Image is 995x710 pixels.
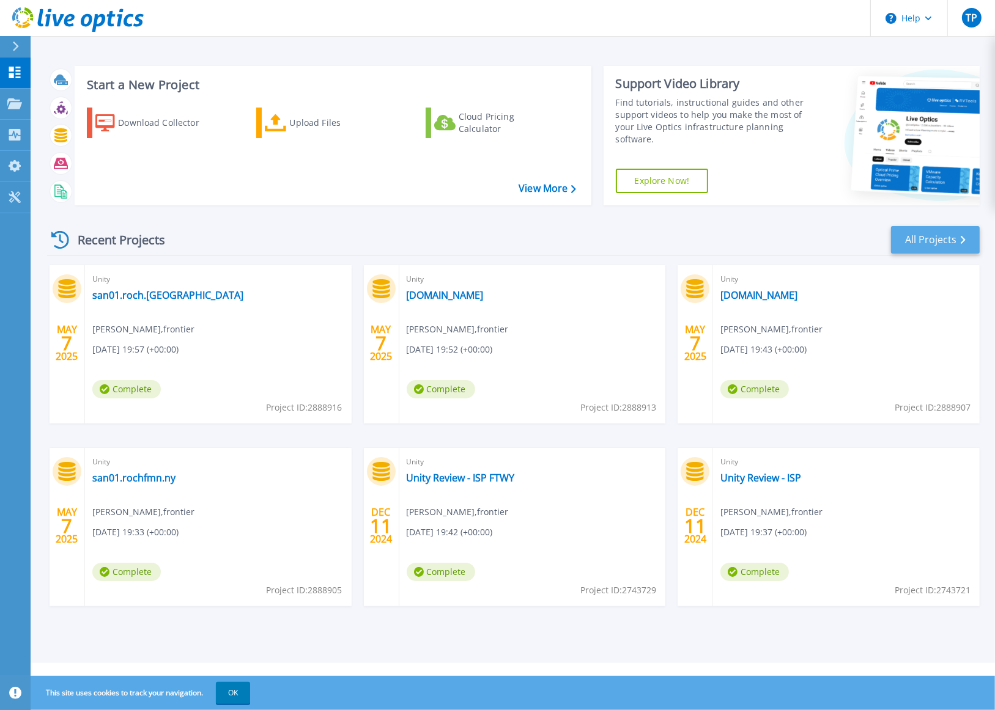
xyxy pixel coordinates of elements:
[370,521,392,531] span: 11
[55,321,78,365] div: MAY 2025
[118,111,216,135] div: Download Collector
[290,111,388,135] div: Upload Files
[720,505,823,519] span: [PERSON_NAME] , frontier
[720,455,972,469] span: Unity
[720,380,789,398] span: Complete
[684,321,707,365] div: MAY 2025
[720,289,797,301] a: [DOMAIN_NAME]
[580,401,656,414] span: Project ID: 2888913
[720,563,789,581] span: Complete
[720,525,807,539] span: [DATE] 19:37 (+00:00)
[92,273,344,286] span: Unity
[720,273,972,286] span: Unity
[720,343,807,356] span: [DATE] 19:43 (+00:00)
[369,503,393,548] div: DEC 2024
[407,472,515,484] a: Unity Review - ISP FTWY
[407,273,659,286] span: Unity
[92,505,194,519] span: [PERSON_NAME] , frontier
[720,323,823,336] span: [PERSON_NAME] , frontier
[720,472,801,484] a: Unity Review - ISP
[616,97,805,145] div: Find tutorials, instructional guides and other support videos to help you make the most of your L...
[92,380,161,398] span: Complete
[895,584,971,597] span: Project ID: 2743721
[92,563,161,581] span: Complete
[684,521,706,531] span: 11
[61,338,72,348] span: 7
[92,455,344,469] span: Unity
[256,108,393,138] a: Upload Files
[684,503,707,548] div: DEC 2024
[407,323,509,336] span: [PERSON_NAME] , frontier
[34,682,250,704] span: This site uses cookies to track your navigation.
[891,226,980,254] a: All Projects
[61,521,72,531] span: 7
[369,321,393,365] div: MAY 2025
[216,682,250,704] button: OK
[267,401,342,414] span: Project ID: 2888916
[92,289,243,301] a: san01.roch.[GEOGRAPHIC_DATA]
[267,584,342,597] span: Project ID: 2888905
[895,401,971,414] span: Project ID: 2888907
[407,563,475,581] span: Complete
[92,323,194,336] span: [PERSON_NAME] , frontier
[426,108,562,138] a: Cloud Pricing Calculator
[87,108,223,138] a: Download Collector
[407,455,659,469] span: Unity
[407,380,475,398] span: Complete
[407,289,484,301] a: [DOMAIN_NAME]
[407,525,493,539] span: [DATE] 19:42 (+00:00)
[459,111,557,135] div: Cloud Pricing Calculator
[580,584,656,597] span: Project ID: 2743729
[92,525,179,539] span: [DATE] 19:33 (+00:00)
[87,78,575,92] h3: Start a New Project
[47,225,182,255] div: Recent Projects
[407,343,493,356] span: [DATE] 19:52 (+00:00)
[616,76,805,92] div: Support Video Library
[616,169,709,193] a: Explore Now!
[690,338,701,348] span: 7
[519,183,575,194] a: View More
[92,472,176,484] a: san01.rochfmn.ny
[966,13,977,23] span: TP
[92,343,179,356] span: [DATE] 19:57 (+00:00)
[375,338,387,348] span: 7
[407,505,509,519] span: [PERSON_NAME] , frontier
[55,503,78,548] div: MAY 2025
